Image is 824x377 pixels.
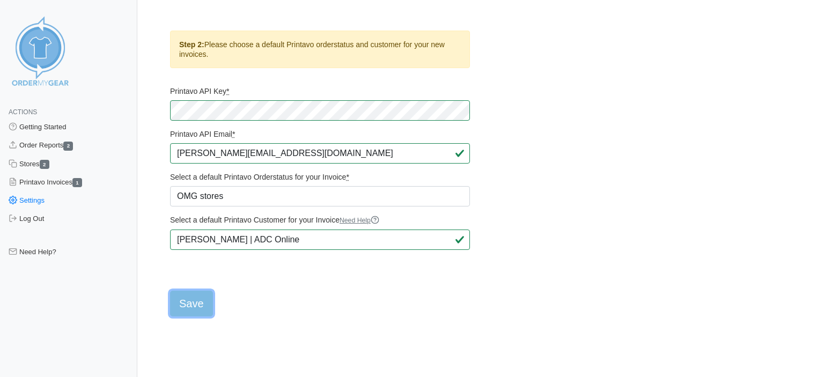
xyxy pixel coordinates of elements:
[9,108,37,116] span: Actions
[340,217,379,224] a: Need Help
[170,230,470,250] input: Type at least 4 characters
[346,173,349,181] abbr: required
[72,178,82,187] span: 1
[40,160,49,169] span: 2
[170,129,470,139] label: Printavo API Email
[170,31,470,68] div: Please choose a default Printavo orderstatus and customer for your new invoices.
[226,87,229,95] abbr: required
[179,40,204,49] strong: Step 2:
[232,130,235,138] abbr: required
[170,291,213,316] input: Save
[170,215,470,225] label: Select a default Printavo Customer for your Invoice
[170,86,470,96] label: Printavo API Key
[63,142,73,151] span: 2
[170,172,470,182] label: Select a default Printavo Orderstatus for your Invoice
